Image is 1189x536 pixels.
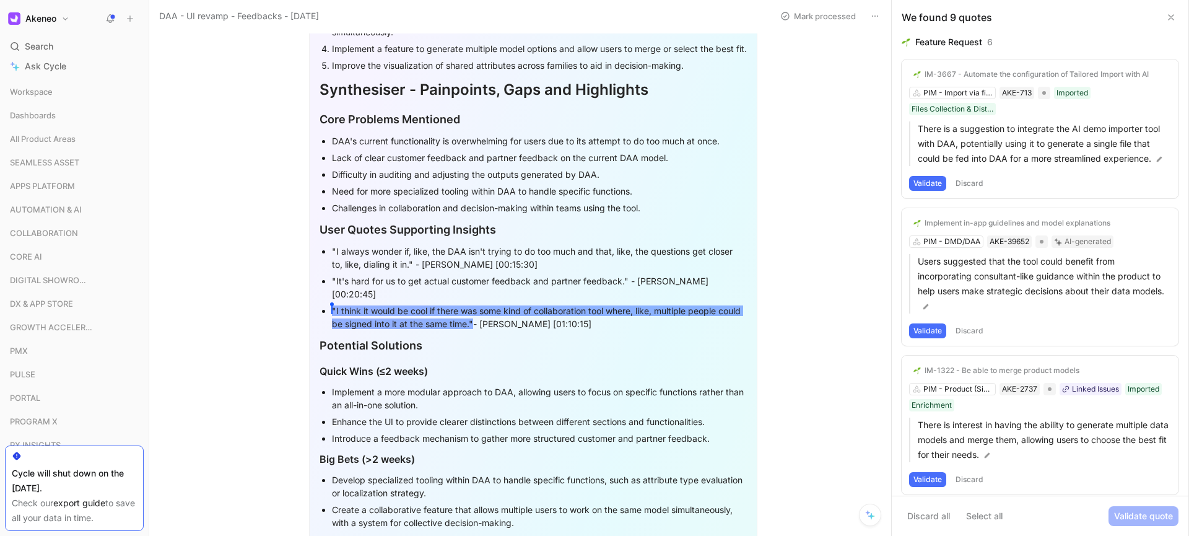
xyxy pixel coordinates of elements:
div: PX INSIGHTS [5,436,144,458]
div: We found 9 quotes [902,10,992,25]
span: DAA - UI revamp - Feedbacks - [DATE] [159,9,319,24]
button: 🌱IM-1322 - Be able to merge product models [909,363,1084,378]
span: Ask Cycle [25,59,66,74]
div: PX INSIGHTS [5,436,144,454]
span: GROWTH ACCELERATION [10,321,95,333]
img: pen.svg [983,451,991,460]
div: APPS PLATFORM [5,177,144,199]
p: Users suggested that the tool could benefit from incorporating consultant-like guidance within th... [918,254,1171,314]
button: Discard [951,472,988,487]
div: - [PERSON_NAME] [01:10:15] [332,304,747,330]
span: Dashboards [10,109,56,121]
span: DIGITAL SHOWROOM [10,274,92,286]
div: Introduce a feedback mechanism to gather more structured customer and partner feedback. [332,432,747,445]
span: APPS PLATFORM [10,180,75,192]
span: DX & APP STORE [10,297,73,310]
div: "I always wonder if, like, the DAA isn't trying to do too much and that, like, the questions get ... [332,245,747,271]
div: Enhance the UI to provide clearer distinctions between different sections and functionalities. [332,415,747,428]
button: Validate quote [1108,506,1178,526]
div: Lack of clear customer feedback and partner feedback on the current DAA model. [332,151,747,164]
span: All Product Areas [10,133,76,145]
button: Select all [960,506,1008,526]
div: Cycle will shut down on the [DATE]. [12,466,137,496]
div: PMX [5,341,144,360]
button: Validate [909,176,946,191]
div: Challenges in collaboration and decision-making within teams using the tool. [332,201,747,214]
div: Implement a feature to generate multiple model options and allow users to merge or select the bes... [332,42,747,55]
span: PX INSIGHTS [10,439,61,451]
span: PULSE [10,368,35,380]
img: 🌱 [913,71,921,78]
div: AUTOMATION & AI [5,200,144,222]
div: Potential Solutions [320,337,747,354]
div: Implement a more modular approach to DAA, allowing users to focus on specific functions rather th... [332,385,747,411]
div: 6 [987,35,993,50]
button: Discard [951,323,988,338]
div: IM-1322 - Be able to merge product models [925,366,1079,376]
div: Quick Wins (≤2 weeks) [320,364,747,379]
div: Difficulty in auditing and adjusting the outputs generated by DAA. [332,168,747,181]
img: Akeneo [8,12,20,25]
div: CORE AI [5,247,144,266]
button: Validate [909,472,946,487]
div: DX & APP STORE [5,294,144,313]
div: IM-3667 - Automate the configuration of Tailored Import with AI [925,69,1149,79]
div: GROWTH ACCELERATION [5,318,144,336]
div: Create a collaborative feature that allows multiple users to work on the same model simultaneousl... [332,503,747,529]
button: AkeneoAkeneo [5,10,72,27]
div: PORTAL [5,389,144,411]
img: 🌱 [902,38,910,46]
img: pen.svg [921,302,930,311]
div: PULSE [5,365,144,384]
span: PORTAL [10,392,40,404]
span: AUTOMATION & AI [10,203,82,216]
div: Dashboards [5,106,144,125]
span: SEAMLESS ASSET [10,156,79,169]
img: 🌱 [913,219,921,227]
span: "I think it would be cool if there was some kind of collaboration tool where, like, multiple peop... [332,305,743,329]
div: Search [5,37,144,56]
span: Search [25,39,53,54]
div: Implement in-app guidelines and model explanations [925,218,1110,228]
div: All Product Areas [5,130,144,148]
div: PROGRAM X [5,412,144,434]
span: COLLABORATION [10,227,78,239]
p: There is interest in having the ability to generate multiple data models and merge them, allowing... [918,418,1171,462]
div: DX & APP STORE [5,294,144,317]
a: export guide [53,498,105,508]
div: User Quotes Supporting Insights [320,221,747,238]
div: Develop specialized tooling within DAA to handle specific functions, such as attribute type evalu... [332,473,747,499]
button: Mark processed [775,7,861,25]
div: Workspace [5,82,144,101]
button: 🌱Implement in-app guidelines and model explanations [909,216,1115,231]
div: Dashboards [5,106,144,128]
img: pen.svg [1155,155,1164,164]
div: COLLABORATION [5,224,144,246]
p: There is a suggestion to integrate the AI demo importer tool with DAA, potentially using it to ge... [918,121,1171,166]
div: Feature Request [915,35,982,50]
span: CORE AI [10,250,42,263]
div: GROWTH ACCELERATION [5,318,144,340]
div: DAA's current functionality is overwhelming for users due to its attempt to do too much at once. [332,134,747,147]
div: Synthesiser - Painpoints, Gaps and Highlights [320,79,747,101]
button: Discard [951,176,988,191]
div: PROGRAM X [5,412,144,431]
div: CORE AI [5,247,144,270]
a: Ask Cycle [5,57,144,76]
div: Big Bets (>2 weeks) [320,452,747,467]
div: AUTOMATION & AI [5,200,144,219]
button: Discard all [902,506,956,526]
button: Validate [909,323,946,338]
div: Need for more specialized tooling within DAA to handle specific functions. [332,185,747,198]
div: PULSE [5,365,144,387]
div: All Product Areas [5,130,144,152]
div: PORTAL [5,389,144,407]
div: COLLABORATION [5,224,144,242]
div: SEAMLESS ASSET [5,153,144,172]
div: DIGITAL SHOWROOM [5,271,144,293]
img: 🌱 [913,367,921,374]
div: Check our to save all your data in time. [12,496,137,525]
div: "It's hard for us to get actual customer feedback and partner feedback." - [PERSON_NAME] [00:20:45] [332,275,747,301]
span: Workspace [10,86,53,98]
div: SEAMLESS ASSET [5,153,144,175]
